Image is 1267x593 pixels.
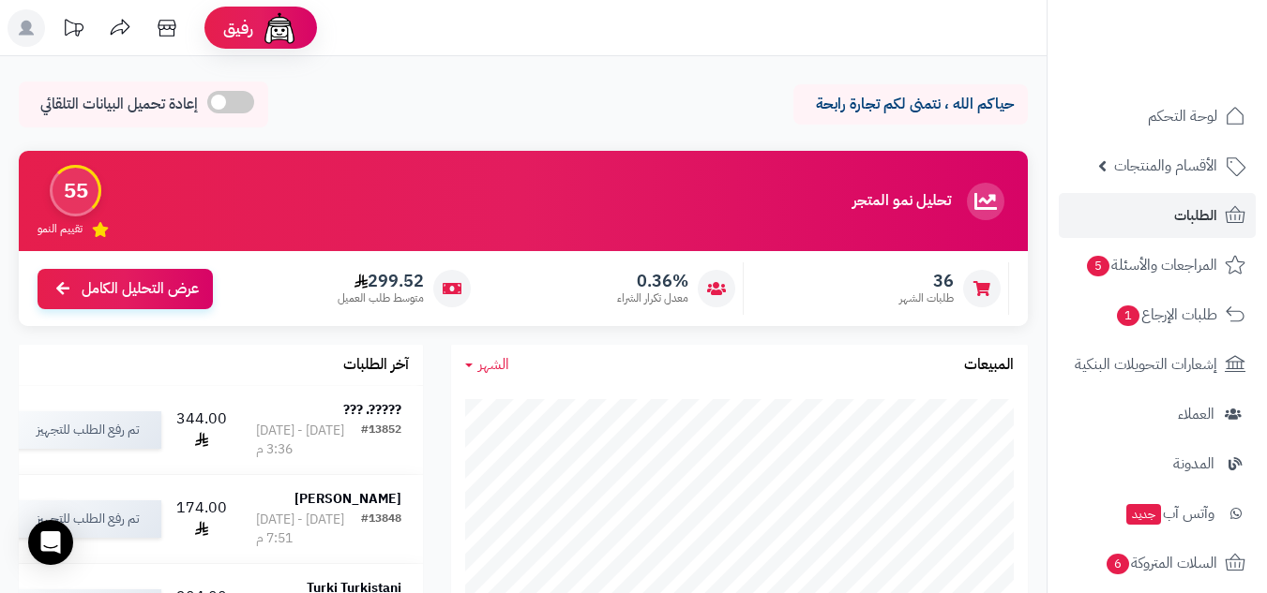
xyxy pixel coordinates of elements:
span: جديد [1126,504,1161,525]
span: لوحة التحكم [1148,103,1217,129]
span: المدونة [1173,451,1214,477]
span: رفيق [223,17,253,39]
span: الطلبات [1174,202,1217,229]
a: المدونة [1059,441,1256,486]
div: تم رفع الطلب للتجهيز [11,411,161,449]
span: العملاء [1178,401,1214,427]
img: logo-2.png [1139,47,1249,86]
a: تحديثات المنصة [50,9,97,52]
a: المراجعات والأسئلة5 [1059,243,1256,288]
a: الشهر [465,354,509,376]
a: العملاء [1059,392,1256,437]
a: الطلبات [1059,193,1256,238]
span: طلبات الشهر [899,290,954,306]
div: [DATE] - [DATE] 3:36 م [256,422,361,459]
p: حياكم الله ، نتمنى لكم تجارة رابحة [807,94,1014,115]
span: الشهر [478,353,509,376]
a: عرض التحليل الكامل [38,269,213,309]
span: 36 [899,271,954,291]
td: 344.00 [169,386,234,474]
span: 6 [1107,554,1129,574]
td: 174.00 [169,475,234,563]
a: طلبات الإرجاع1 [1059,292,1256,337]
a: لوحة التحكم [1059,94,1256,139]
div: Open Intercom Messenger [28,520,73,565]
h3: المبيعات [964,357,1014,374]
span: عرض التحليل الكامل [82,278,199,300]
h3: تحليل نمو المتجر [852,193,951,210]
a: وآتس آبجديد [1059,491,1256,536]
span: 299.52 [338,271,424,291]
span: إشعارات التحويلات البنكية [1075,351,1217,378]
a: إشعارات التحويلات البنكية [1059,342,1256,387]
span: السلات المتروكة [1105,550,1217,576]
span: المراجعات والأسئلة [1085,252,1217,278]
span: وآتس آب [1124,500,1214,526]
span: 0.36% [617,271,688,291]
span: الأقسام والمنتجات [1114,153,1217,179]
span: طلبات الإرجاع [1115,302,1217,328]
img: ai-face.png [261,9,298,47]
span: متوسط طلب العميل [338,290,424,306]
div: #13848 [361,511,401,548]
span: 5 [1087,256,1109,276]
div: [DATE] - [DATE] 7:51 م [256,511,361,548]
span: 1 [1117,305,1139,326]
span: إعادة تحميل البيانات التلقائي [40,94,198,115]
div: تم رفع الطلب للتجهيز [11,500,161,538]
span: تقييم النمو [38,221,83,237]
strong: [PERSON_NAME] [294,489,401,509]
strong: ?????. ??‍? [343,400,401,420]
div: #13852 [361,422,401,459]
a: السلات المتروكة6 [1059,541,1256,586]
h3: آخر الطلبات [343,357,409,374]
span: معدل تكرار الشراء [617,290,688,306]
